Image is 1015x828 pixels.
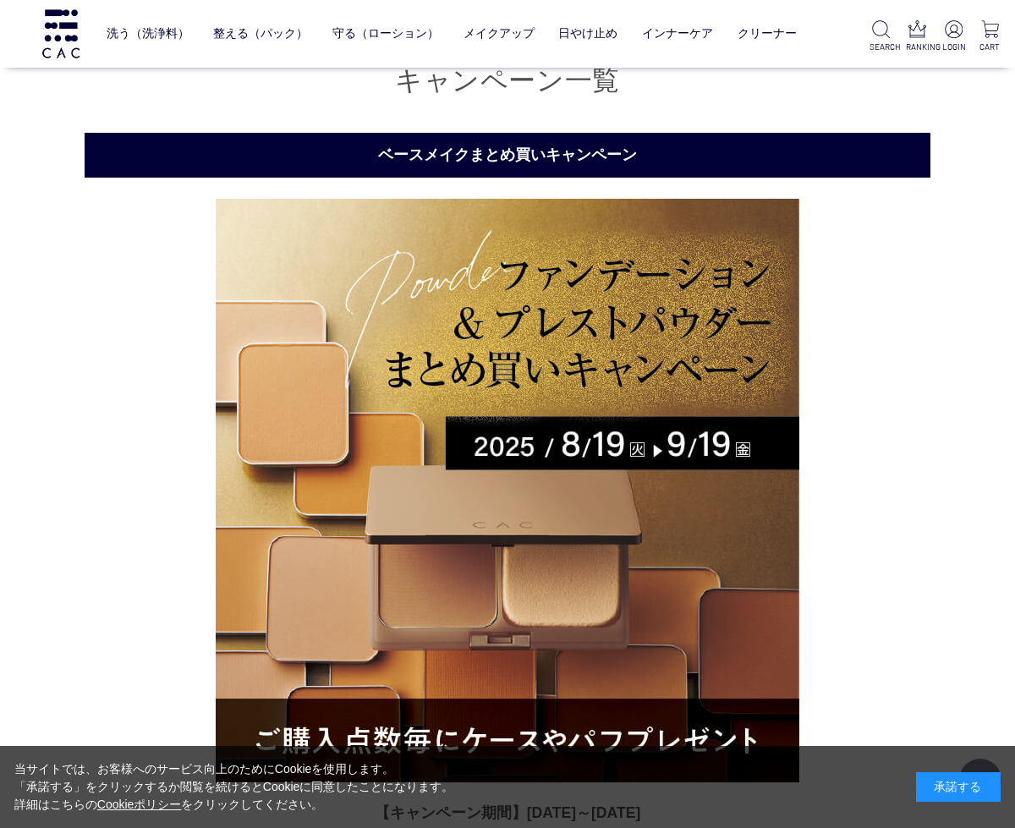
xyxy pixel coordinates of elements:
[40,9,82,58] img: logo
[738,14,797,53] a: クリーナー
[870,20,892,53] a: SEARCH
[870,41,892,53] p: SEARCH
[464,14,535,53] a: メイクアップ
[14,760,454,814] div: 当サイトでは、お客様へのサービス向上のためにCookieを使用します。 「承諾する」をクリックするか閲覧を続けるとCookieに同意したことになります。 詳細はこちらの をクリックしてください。
[942,41,965,53] p: LOGIN
[558,14,617,53] a: 日やけ止め
[332,14,439,53] a: 守る（ローション）
[979,41,1001,53] p: CART
[85,63,930,99] h1: キャンペーン一覧
[216,199,799,782] img: ベースメイクまとめ買いキャンペーン
[642,14,713,53] a: インナーケア
[916,772,1001,802] div: 承諾する
[213,14,308,53] a: 整える（パック）
[906,41,929,53] p: RANKING
[942,20,965,53] a: LOGIN
[85,133,930,178] h2: ベースメイクまとめ買いキャンペーン
[979,20,1001,53] a: CART
[107,14,189,53] a: 洗う（洗浄料）
[906,20,929,53] a: RANKING
[97,798,182,811] a: Cookieポリシー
